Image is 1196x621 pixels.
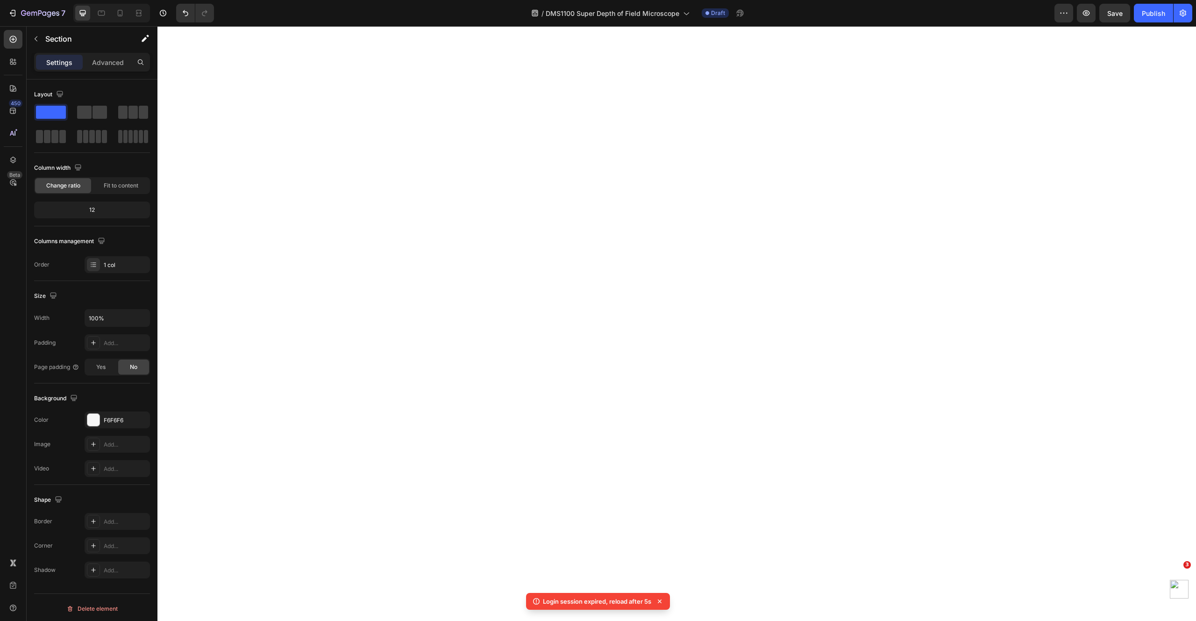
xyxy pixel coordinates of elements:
div: Color [34,416,49,424]
div: Size [34,290,59,303]
div: Width [34,314,50,322]
p: Login session expired, reload after 5s [543,597,651,606]
div: F6F6F6 [104,416,148,425]
button: Save [1099,4,1130,22]
div: Add... [104,465,148,473]
span: No [130,363,137,371]
div: Publish [1142,8,1165,18]
div: Corner [34,542,53,550]
div: Border [34,517,52,526]
div: Shape [34,494,64,506]
span: DMS1100 Super Depth of Field Microscope [546,8,679,18]
div: Background [34,392,79,405]
button: 7 [4,4,70,22]
span: Fit to content [104,181,138,190]
div: Padding [34,339,56,347]
div: Add... [104,518,148,526]
span: Draft [711,9,725,17]
div: Undo/Redo [176,4,214,22]
div: Order [34,260,50,269]
div: 1 col [104,261,148,269]
button: Publish [1134,4,1173,22]
div: Beta [7,171,22,179]
div: Layout [34,88,65,101]
span: 3 [1183,561,1191,569]
div: Add... [104,542,148,550]
div: Add... [104,339,148,347]
span: Save [1107,9,1123,17]
div: Image [34,440,50,448]
span: Yes [96,363,106,371]
p: 7 [61,7,65,19]
div: Page padding [34,363,79,371]
iframe: Intercom live chat [1164,575,1187,598]
span: / [541,8,544,18]
div: Column width [34,162,84,174]
div: Add... [104,440,148,449]
div: Add... [104,566,148,575]
span: Change ratio [46,181,80,190]
p: Section [45,33,122,44]
iframe: Design area [157,26,1196,621]
div: 450 [9,100,22,107]
div: Video [34,464,49,473]
div: Columns management [34,235,107,248]
div: Delete element [66,603,118,614]
p: Settings [46,58,72,67]
div: 12 [36,203,148,217]
button: Delete element [34,601,150,616]
input: Auto [85,310,149,326]
p: Advanced [92,58,124,67]
div: Shadow [34,566,56,574]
